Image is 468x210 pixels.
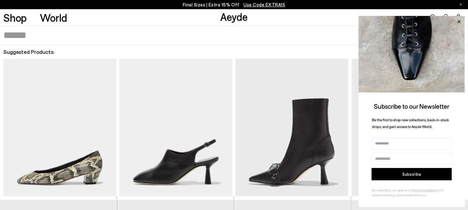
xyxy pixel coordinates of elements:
a: Terms & Conditions [412,188,436,192]
span: Be the first to shop new collections, back-in-stock drops, and gain access to Aeyde World. [372,118,449,129]
h2: Suggested Products: [3,48,465,56]
img: Descriptive text [3,59,116,205]
span: Subscribe to our Newsletter [374,102,450,110]
img: Descriptive text [352,59,465,205]
a: Aeyde [220,10,248,23]
a: 0 [455,14,462,21]
a: World [40,12,67,23]
a: Shop [3,12,27,23]
span: Navigate to /collections/ss25-final-sizes [244,2,285,7]
p: Final Sizes | Extra 15% Off [183,1,286,9]
button: Subscribe [372,168,452,180]
img: Descriptive text [236,59,348,205]
img: ca3f721fb6ff708a270709c41d776025.jpg [359,16,465,92]
img: Descriptive text [119,59,232,205]
span: By subscribing, you agree to our [372,188,412,192]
